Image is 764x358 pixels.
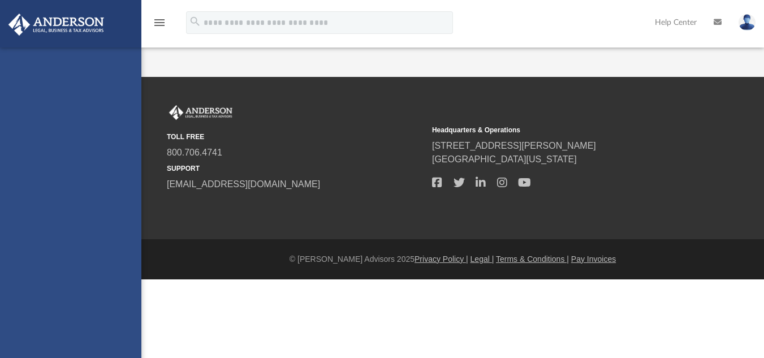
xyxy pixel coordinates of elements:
a: 800.706.4741 [167,148,222,157]
a: Legal | [471,255,494,264]
div: © [PERSON_NAME] Advisors 2025 [141,253,764,265]
a: Pay Invoices [571,255,616,264]
a: menu [153,21,166,29]
a: [STREET_ADDRESS][PERSON_NAME] [432,141,596,150]
img: Anderson Advisors Platinum Portal [167,105,235,120]
a: [GEOGRAPHIC_DATA][US_STATE] [432,154,577,164]
i: menu [153,16,166,29]
a: [EMAIL_ADDRESS][DOMAIN_NAME] [167,179,320,189]
small: SUPPORT [167,163,424,174]
i: search [189,15,201,28]
a: Privacy Policy | [415,255,468,264]
small: Headquarters & Operations [432,125,689,135]
a: Terms & Conditions | [496,255,569,264]
small: TOLL FREE [167,132,424,142]
img: User Pic [739,14,756,31]
img: Anderson Advisors Platinum Portal [5,14,107,36]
